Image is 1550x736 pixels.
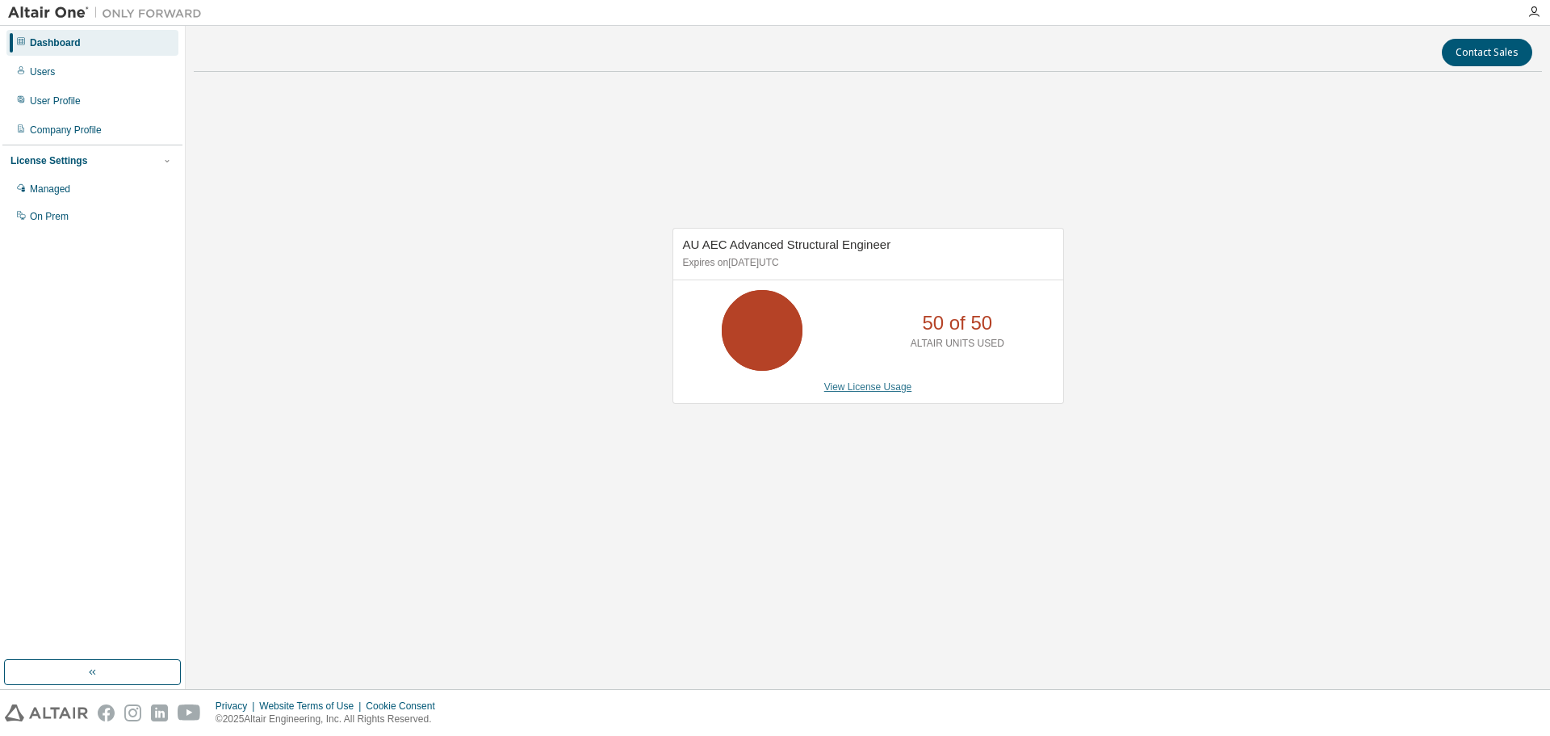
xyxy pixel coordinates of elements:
div: Website Terms of Use [259,700,366,713]
span: AU AEC Advanced Structural Engineer [683,238,891,251]
div: Dashboard [30,36,81,49]
p: Expires on [DATE] UTC [683,256,1049,270]
img: instagram.svg [124,704,141,721]
img: linkedin.svg [151,704,168,721]
div: Users [30,65,55,78]
p: © 2025 Altair Engineering, Inc. All Rights Reserved. [216,713,445,726]
a: View License Usage [824,381,912,393]
p: ALTAIR UNITS USED [911,337,1004,351]
div: User Profile [30,95,81,107]
img: altair_logo.svg [5,704,88,721]
div: Company Profile [30,124,102,137]
img: youtube.svg [178,704,201,721]
p: 50 of 50 [922,309,992,337]
img: facebook.svg [98,704,115,721]
button: Contact Sales [1442,39,1532,66]
div: License Settings [10,154,87,167]
img: Altair One [8,5,210,21]
div: Managed [30,183,70,196]
div: Cookie Consent [366,700,444,713]
div: On Prem [30,210,69,223]
div: Privacy [216,700,259,713]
